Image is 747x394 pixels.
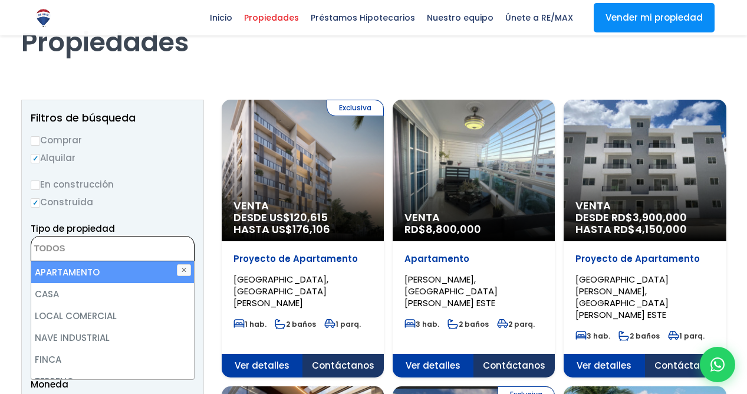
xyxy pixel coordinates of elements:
span: Venta [404,212,543,224]
textarea: Search [31,237,146,262]
span: DESDE RD$ [575,212,714,235]
li: LOCAL COMERCIAL [31,305,194,327]
label: Construida [31,195,195,209]
a: Exclusiva Venta DESDE US$120,615 HASTA US$176,106 Proyecto de Apartamento [GEOGRAPHIC_DATA], [GEO... [222,100,384,377]
span: Tipo de propiedad [31,222,115,235]
li: NAVE INDUSTRIAL [31,327,194,349]
input: Comprar [31,136,40,146]
li: FINCA [31,349,194,370]
input: Construida [31,198,40,208]
span: [GEOGRAPHIC_DATA], [GEOGRAPHIC_DATA][PERSON_NAME] [233,273,328,309]
span: HASTA US$ [233,224,372,235]
span: Exclusiva [327,100,384,116]
span: Nuestro equipo [421,9,499,27]
span: Contáctanos [473,354,555,377]
span: 176,106 [292,222,330,237]
span: Moneda [31,377,195,392]
span: Ver detalles [393,354,474,377]
p: Apartamento [404,253,543,265]
span: Préstamos Hipotecarios [305,9,421,27]
span: Venta [233,200,372,212]
label: Comprar [31,133,195,147]
img: Logo de REMAX [33,8,54,28]
a: Venta DESDE RD$3,900,000 HASTA RD$4,150,000 Proyecto de Apartamento [GEOGRAPHIC_DATA][PERSON_NAME... [564,100,726,377]
button: ✕ [177,264,191,276]
span: 4,150,000 [635,222,687,237]
span: 2 baños [275,319,316,329]
span: RD$ [404,222,481,237]
li: APARTAMENTO [31,261,194,283]
span: [PERSON_NAME], [GEOGRAPHIC_DATA][PERSON_NAME] ESTE [404,273,498,309]
p: Proyecto de Apartamento [575,253,714,265]
span: 120,615 [290,210,328,225]
input: En construcción [31,180,40,190]
li: CASA [31,283,194,305]
span: 1 parq. [324,319,361,329]
span: DESDE US$ [233,212,372,235]
li: TERRENO [31,370,194,392]
span: [GEOGRAPHIC_DATA][PERSON_NAME], [GEOGRAPHIC_DATA][PERSON_NAME] ESTE [575,273,669,321]
span: Contáctanos [302,354,384,377]
span: Venta [575,200,714,212]
span: 3 hab. [404,319,439,329]
span: 2 parq. [497,319,535,329]
span: Inicio [204,9,238,27]
p: Proyecto de Apartamento [233,253,372,265]
span: 3 hab. [575,331,610,341]
span: 2 baños [447,319,489,329]
span: 2 baños [618,331,660,341]
span: Propiedades [238,9,305,27]
a: Venta RD$8,800,000 Apartamento [PERSON_NAME], [GEOGRAPHIC_DATA][PERSON_NAME] ESTE 3 hab. 2 baños ... [393,100,555,377]
span: 8,800,000 [426,222,481,237]
span: Únete a RE/MAX [499,9,579,27]
label: En construcción [31,177,195,192]
input: Alquilar [31,154,40,163]
span: 3,900,000 [633,210,687,225]
span: Ver detalles [564,354,645,377]
span: Contáctanos [645,354,726,377]
span: 1 hab. [233,319,266,329]
span: 1 parq. [668,331,705,341]
h2: Filtros de búsqueda [31,112,195,124]
label: Alquilar [31,150,195,165]
a: Vender mi propiedad [594,3,715,32]
span: Ver detalles [222,354,303,377]
span: HASTA RD$ [575,224,714,235]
